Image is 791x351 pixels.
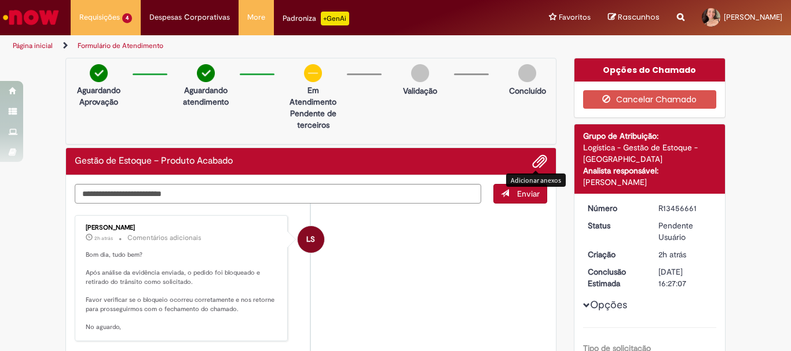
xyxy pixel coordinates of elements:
img: ServiceNow [1,6,61,29]
dt: Número [579,202,650,214]
div: Grupo de Atribuição: [583,130,717,142]
button: Cancelar Chamado [583,90,717,109]
div: Analista responsável: [583,165,717,176]
span: LS [306,226,315,253]
button: Adicionar anexos [532,154,547,169]
p: Validação [403,85,437,97]
div: 28/08/2025 10:27:04 [658,249,712,260]
p: +GenAi [321,12,349,25]
time: 28/08/2025 10:27:04 [658,249,686,260]
span: [PERSON_NAME] [724,12,782,22]
div: undefined Online [298,226,324,253]
img: img-circle-grey.png [518,64,536,82]
dt: Status [579,220,650,231]
span: More [247,12,265,23]
div: Logística - Gestão de Estoque - [GEOGRAPHIC_DATA] [583,142,717,165]
p: Concluído [509,85,546,97]
time: 28/08/2025 10:46:27 [94,235,113,242]
span: Enviar [517,189,540,199]
div: [DATE] 16:27:07 [658,266,712,289]
small: Comentários adicionais [127,233,202,243]
a: Formulário de Atendimento [78,41,163,50]
button: Enviar [493,184,547,204]
img: img-circle-grey.png [411,64,429,82]
div: Padroniza [283,12,349,25]
span: 2h atrás [94,235,113,242]
a: Rascunhos [608,12,660,23]
span: Despesas Corporativas [149,12,230,23]
textarea: Digite sua mensagem aqui... [75,184,481,204]
div: Pendente Usuário [658,220,712,243]
dt: Criação [579,249,650,260]
h2: Gestão de Estoque – Produto Acabado Histórico de tíquete [75,156,233,167]
div: Opções do Chamado [574,58,726,82]
p: Aguardando Aprovação [71,84,127,108]
div: Adicionar anexos [506,173,566,187]
p: Pendente de terceiros [285,108,341,131]
dt: Conclusão Estimada [579,266,650,289]
p: Aguardando atendimento [178,84,234,108]
span: 4 [122,13,132,23]
span: Rascunhos [618,12,660,23]
img: check-circle-green.png [197,64,215,82]
p: Bom dia, tudo bem? Após análise da evidência enviada, o pedido foi bloqueado e retirado do trânsi... [86,250,279,332]
div: [PERSON_NAME] [86,224,279,231]
div: [PERSON_NAME] [583,176,717,188]
span: 2h atrás [658,249,686,260]
a: Página inicial [13,41,53,50]
ul: Trilhas de página [9,35,519,57]
div: R13456661 [658,202,712,214]
p: Em Atendimento [285,84,341,108]
span: Requisições [79,12,120,23]
span: Favoritos [559,12,591,23]
img: circle-minus.png [304,64,322,82]
img: check-circle-green.png [90,64,108,82]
